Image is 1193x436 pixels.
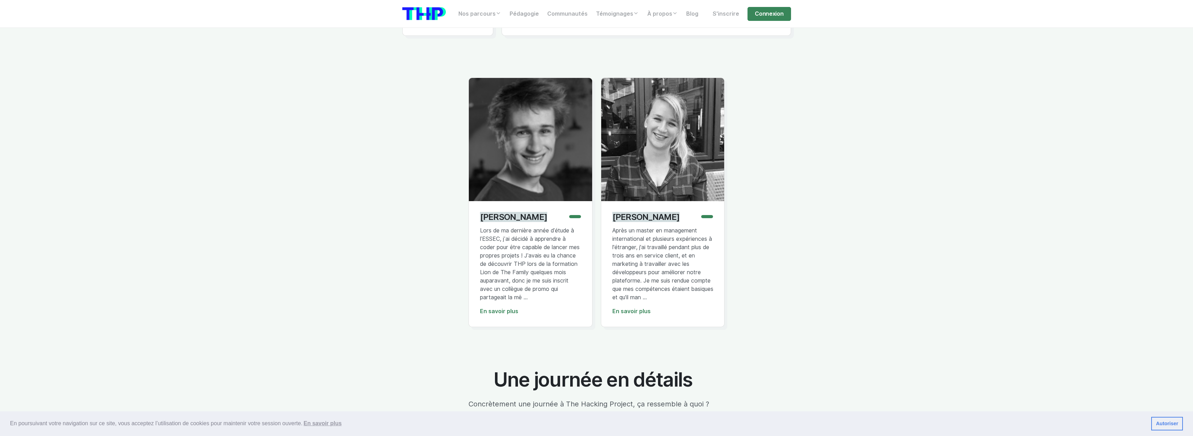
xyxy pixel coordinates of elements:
img: Adrien Péligry [469,78,592,201]
p: [PERSON_NAME] [480,212,548,222]
img: logo [402,7,446,20]
img: Charlotte Favier [601,78,725,201]
a: Témoignages [592,7,643,21]
a: dismiss cookie message [1151,417,1183,431]
a: Pédagogie [505,7,543,21]
a: En savoir plus [612,308,651,315]
a: Blog [682,7,703,21]
p: Lors de ma dernière année d’étude à l’ESSEC, j’ai décidé à apprendre à coder pour être capable de... [480,227,581,302]
h2: Une journée en détails [494,369,700,390]
a: Connexion [747,7,791,21]
a: learn more about cookies [302,418,343,429]
p: [PERSON_NAME] [612,212,680,222]
a: Nos parcours [454,7,505,21]
a: Communautés [543,7,592,21]
a: S'inscrire [708,7,743,21]
a: À propos [643,7,682,21]
p: Après un master en management international et plusieurs expériences à l'étranger, j'ai travaillé... [612,227,713,302]
span: En poursuivant votre navigation sur ce site, vous acceptez l’utilisation de cookies pour mainteni... [10,418,1146,429]
p: Concrètement une journée à The Hacking Project, ça ressemble à quoi ? Voici un emploi du temps type. [468,399,725,420]
a: En savoir plus [480,308,518,315]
